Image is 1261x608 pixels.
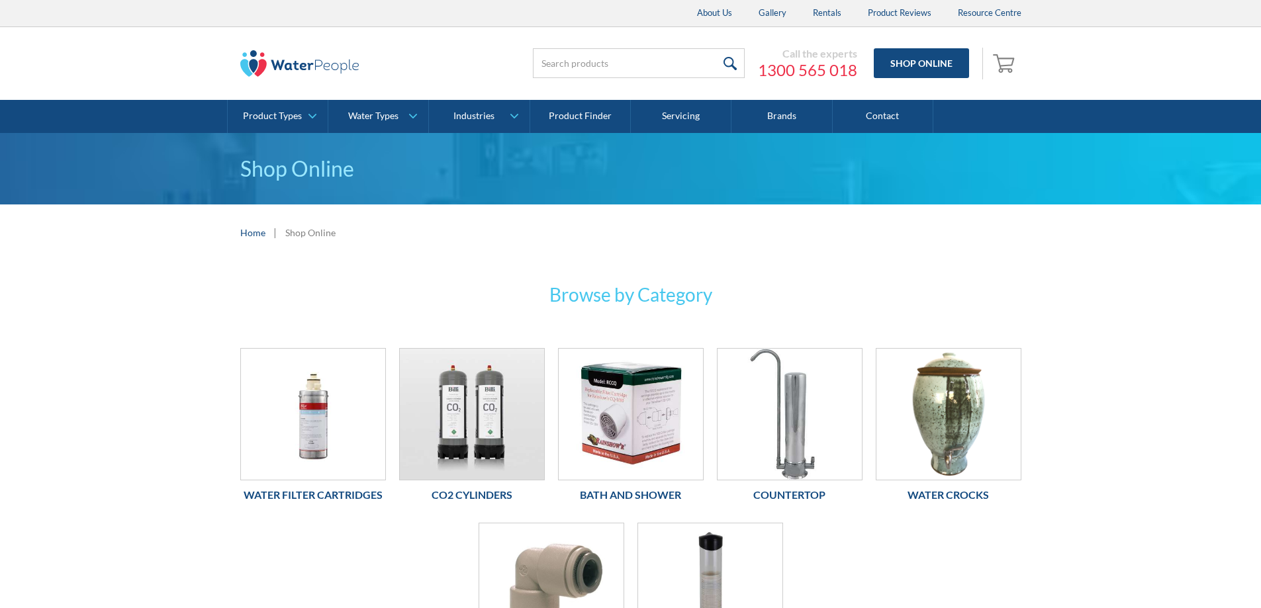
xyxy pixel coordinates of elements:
[400,349,544,480] img: Co2 Cylinders
[1155,542,1261,608] iframe: podium webchat widget bubble
[993,52,1018,73] img: shopping cart
[558,487,704,503] h6: Bath and Shower
[559,349,703,480] img: Bath and Shower
[833,100,933,133] a: Contact
[399,348,545,509] a: Co2 CylindersCo2 Cylinders
[240,50,359,77] img: The Water People
[285,226,336,239] div: Shop Online
[990,48,1021,79] a: Open cart
[731,100,832,133] a: Brands
[240,487,386,503] h6: Water Filter Cartridges
[453,110,494,122] div: Industries
[876,348,1021,509] a: Water CrocksWater Crocks
[241,349,385,480] img: Water Filter Cartridges
[717,487,863,503] h6: Countertop
[348,110,398,122] div: Water Types
[558,348,704,509] a: Bath and ShowerBath and Shower
[530,100,631,133] a: Product Finder
[631,100,731,133] a: Servicing
[373,281,889,308] h3: Browse by Category
[328,100,428,133] a: Water Types
[758,60,857,80] a: 1300 565 018
[876,487,1021,503] h6: Water Crocks
[228,100,328,133] a: Product Types
[272,224,279,240] div: |
[758,47,857,60] div: Call the experts
[717,348,863,509] a: CountertopCountertop
[240,226,265,239] a: Home
[876,349,1021,480] img: Water Crocks
[533,48,745,78] input: Search products
[874,48,969,78] a: Shop Online
[240,348,386,509] a: Water Filter CartridgesWater Filter Cartridges
[429,100,529,133] a: Industries
[240,153,1021,185] h1: Shop Online
[399,487,545,503] h6: Co2 Cylinders
[718,349,862,480] img: Countertop
[243,110,302,122] div: Product Types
